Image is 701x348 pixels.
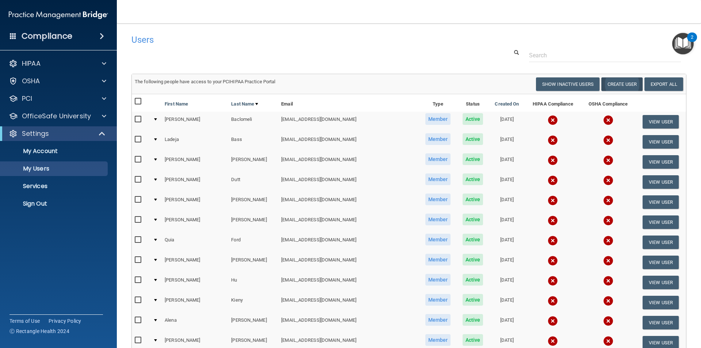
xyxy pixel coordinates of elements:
[548,155,558,165] img: cross.ca9f0e7f.svg
[548,296,558,306] img: cross.ca9f0e7f.svg
[425,113,451,125] span: Member
[463,334,483,346] span: Active
[9,94,106,103] a: PCI
[463,274,483,286] span: Active
[603,276,613,286] img: cross.ca9f0e7f.svg
[548,336,558,346] img: cross.ca9f0e7f.svg
[489,172,525,192] td: [DATE]
[135,79,276,84] span: The following people have access to your PCIHIPAA Practice Portal
[278,172,419,192] td: [EMAIL_ADDRESS][DOMAIN_NAME]
[425,294,451,306] span: Member
[425,173,451,185] span: Member
[525,94,581,112] th: HIPAA Compliance
[603,155,613,165] img: cross.ca9f0e7f.svg
[22,112,91,121] p: OfficeSafe University
[5,183,104,190] p: Services
[231,100,258,108] a: Last Name
[548,316,558,326] img: cross.ca9f0e7f.svg
[49,317,81,325] a: Privacy Policy
[162,192,228,212] td: [PERSON_NAME]
[463,214,483,225] span: Active
[603,316,613,326] img: cross.ca9f0e7f.svg
[278,94,419,112] th: Email
[603,175,613,186] img: cross.ca9f0e7f.svg
[489,292,525,313] td: [DATE]
[643,316,679,329] button: View User
[643,276,679,289] button: View User
[22,59,41,68] p: HIPAA
[162,252,228,272] td: [PERSON_NAME]
[9,328,69,335] span: Ⓒ Rectangle Health 2024
[643,135,679,149] button: View User
[457,94,489,112] th: Status
[162,292,228,313] td: [PERSON_NAME]
[278,112,419,132] td: [EMAIL_ADDRESS][DOMAIN_NAME]
[536,77,600,91] button: Show Inactive Users
[489,132,525,152] td: [DATE]
[603,256,613,266] img: cross.ca9f0e7f.svg
[603,135,613,145] img: cross.ca9f0e7f.svg
[425,274,451,286] span: Member
[9,129,106,138] a: Settings
[425,153,451,165] span: Member
[278,232,419,252] td: [EMAIL_ADDRESS][DOMAIN_NAME]
[463,173,483,185] span: Active
[691,37,693,47] div: 2
[643,155,679,169] button: View User
[9,8,108,22] img: PMB logo
[603,195,613,206] img: cross.ca9f0e7f.svg
[425,234,451,245] span: Member
[489,212,525,232] td: [DATE]
[228,152,278,172] td: [PERSON_NAME]
[548,195,558,206] img: cross.ca9f0e7f.svg
[463,314,483,326] span: Active
[489,192,525,212] td: [DATE]
[162,212,228,232] td: [PERSON_NAME]
[228,132,278,152] td: Bass
[603,115,613,125] img: cross.ca9f0e7f.svg
[581,94,635,112] th: OSHA Compliance
[425,254,451,265] span: Member
[5,200,104,207] p: Sign Out
[22,94,32,103] p: PCI
[603,215,613,226] img: cross.ca9f0e7f.svg
[489,252,525,272] td: [DATE]
[425,314,451,326] span: Member
[548,115,558,125] img: cross.ca9f0e7f.svg
[425,133,451,145] span: Member
[228,313,278,333] td: [PERSON_NAME]
[278,212,419,232] td: [EMAIL_ADDRESS][DOMAIN_NAME]
[162,132,228,152] td: Ladeja
[278,313,419,333] td: [EMAIL_ADDRESS][DOMAIN_NAME]
[643,256,679,269] button: View User
[548,175,558,186] img: cross.ca9f0e7f.svg
[425,194,451,205] span: Member
[489,313,525,333] td: [DATE]
[495,100,519,108] a: Created On
[643,175,679,189] button: View User
[162,112,228,132] td: [PERSON_NAME]
[643,296,679,309] button: View User
[22,77,40,85] p: OSHA
[463,194,483,205] span: Active
[228,272,278,292] td: Hu
[228,112,278,132] td: Baclomeli
[644,77,683,91] a: Export All
[419,94,457,112] th: Type
[463,133,483,145] span: Active
[278,272,419,292] td: [EMAIL_ADDRESS][DOMAIN_NAME]
[643,236,679,249] button: View User
[425,214,451,225] span: Member
[489,232,525,252] td: [DATE]
[489,112,525,132] td: [DATE]
[162,152,228,172] td: [PERSON_NAME]
[548,215,558,226] img: cross.ca9f0e7f.svg
[489,152,525,172] td: [DATE]
[463,294,483,306] span: Active
[228,172,278,192] td: Dutt
[9,59,106,68] a: HIPAA
[5,165,104,172] p: My Users
[228,192,278,212] td: [PERSON_NAME]
[278,152,419,172] td: [EMAIL_ADDRESS][DOMAIN_NAME]
[22,129,49,138] p: Settings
